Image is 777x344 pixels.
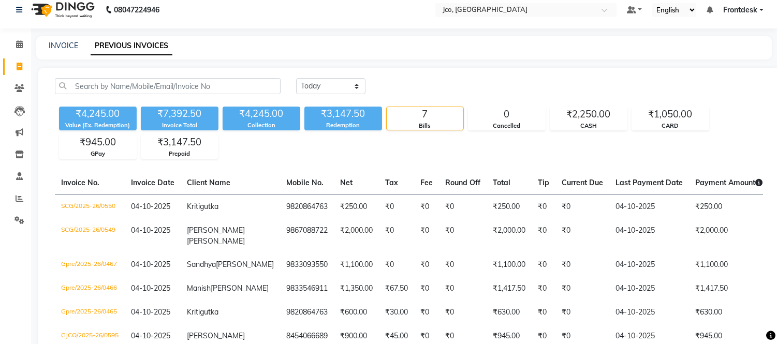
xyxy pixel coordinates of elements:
[91,37,172,55] a: PREVIOUS INVOICES
[379,277,414,301] td: ₹67.50
[334,253,379,277] td: ₹1,100.00
[334,301,379,324] td: ₹600.00
[555,253,609,277] td: ₹0
[615,178,683,187] span: Last Payment Date
[304,121,382,130] div: Redemption
[131,331,170,340] span: 04-10-2025
[689,195,769,219] td: ₹250.00
[414,219,439,253] td: ₹0
[187,226,245,235] span: [PERSON_NAME]
[609,219,689,253] td: 04-10-2025
[493,178,510,187] span: Total
[689,301,769,324] td: ₹630.00
[439,253,487,277] td: ₹0
[334,219,379,253] td: ₹2,000.00
[555,301,609,324] td: ₹0
[334,195,379,219] td: ₹250.00
[695,178,763,187] span: Payment Amount
[131,202,170,211] span: 04-10-2025
[379,219,414,253] td: ₹0
[55,277,125,301] td: Gpre/2025-26/0466
[689,253,769,277] td: ₹1,100.00
[60,135,136,149] div: ₹945.00
[555,195,609,219] td: ₹0
[550,122,627,130] div: CASH
[689,277,769,301] td: ₹1,417.50
[487,253,532,277] td: ₹1,100.00
[141,121,218,130] div: Invoice Total
[414,277,439,301] td: ₹0
[723,5,757,16] span: Frontdesk
[211,283,269,293] span: [PERSON_NAME]
[141,135,218,149] div: ₹3,147.50
[280,219,334,253] td: 9867088722
[538,178,549,187] span: Tip
[223,107,300,121] div: ₹4,245.00
[280,301,334,324] td: 9820864763
[334,277,379,301] td: ₹1,350.00
[632,122,709,130] div: CARD
[187,178,230,187] span: Client Name
[532,195,555,219] td: ₹0
[141,149,218,158] div: Prepaid
[532,253,555,277] td: ₹0
[55,78,281,94] input: Search by Name/Mobile/Email/Invoice No
[216,260,274,269] span: [PERSON_NAME]
[609,301,689,324] td: 04-10-2025
[379,253,414,277] td: ₹0
[286,178,324,187] span: Mobile No.
[187,260,216,269] span: Sandhya
[55,253,125,277] td: Gpre/2025-26/0467
[280,195,334,219] td: 9820864763
[131,283,170,293] span: 04-10-2025
[59,121,137,130] div: Value (Ex. Redemption)
[61,178,99,187] span: Invoice No.
[55,301,125,324] td: Gpre/2025-26/0465
[187,307,200,317] span: Kriti
[187,202,200,211] span: Kriti
[280,253,334,277] td: 9833093550
[187,283,211,293] span: Manish
[439,277,487,301] td: ₹0
[555,219,609,253] td: ₹0
[445,178,480,187] span: Round Off
[414,253,439,277] td: ₹0
[280,277,334,301] td: 9833546911
[532,219,555,253] td: ₹0
[187,236,245,246] span: [PERSON_NAME]
[468,122,545,130] div: Cancelled
[187,331,245,340] span: [PERSON_NAME]
[439,195,487,219] td: ₹0
[59,107,137,121] div: ₹4,245.00
[468,107,545,122] div: 0
[555,277,609,301] td: ₹0
[487,195,532,219] td: ₹250.00
[632,107,709,122] div: ₹1,050.00
[55,195,125,219] td: SCG/2025-26/0550
[487,277,532,301] td: ₹1,417.50
[532,277,555,301] td: ₹0
[304,107,382,121] div: ₹3,147.50
[609,195,689,219] td: 04-10-2025
[414,195,439,219] td: ₹0
[609,277,689,301] td: 04-10-2025
[55,219,125,253] td: SCG/2025-26/0549
[562,178,603,187] span: Current Due
[223,121,300,130] div: Collection
[131,260,170,269] span: 04-10-2025
[200,202,218,211] span: gutka
[387,122,463,130] div: Bills
[340,178,353,187] span: Net
[689,219,769,253] td: ₹2,000.00
[60,149,136,158] div: GPay
[385,178,398,187] span: Tax
[550,107,627,122] div: ₹2,250.00
[532,301,555,324] td: ₹0
[200,307,218,317] span: gutka
[439,301,487,324] td: ₹0
[141,107,218,121] div: ₹7,392.50
[131,178,174,187] span: Invoice Date
[379,195,414,219] td: ₹0
[420,178,433,187] span: Fee
[49,41,78,50] a: INVOICE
